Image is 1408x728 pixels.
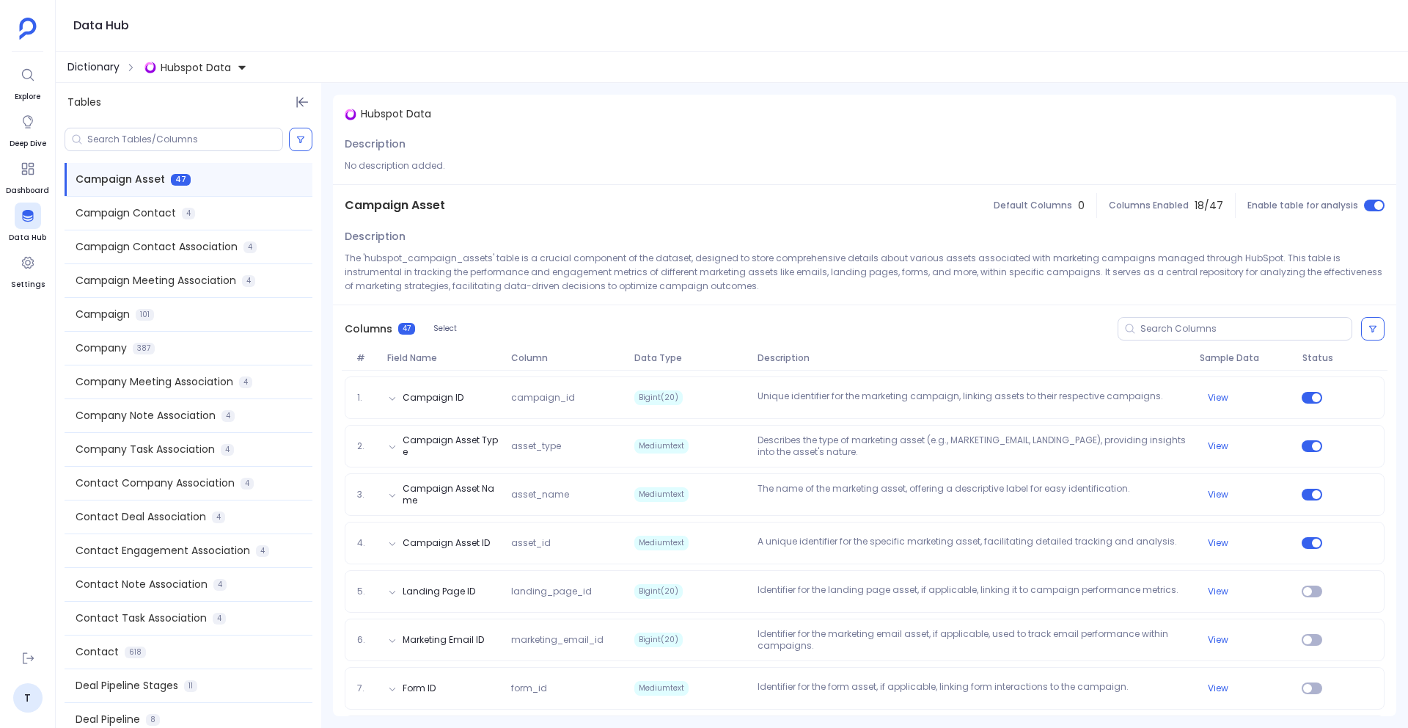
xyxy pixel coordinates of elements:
p: Describes the type of marketing asset (e.g., MARKETING_EMAIL, LANDING_PAGE), providing insights i... [752,434,1193,458]
span: asset_name [505,489,628,500]
img: singlestore.svg [144,62,156,73]
span: 4 [256,545,269,557]
button: Marketing Email ID [403,634,484,646]
span: Campaign Asset [76,172,165,187]
span: Columns [345,321,392,337]
button: Campaign Asset Name [403,483,499,506]
span: 7. [351,682,382,694]
span: Description [345,136,406,152]
p: The 'hubspot_campaign_assets' table is a crucial component of the dataset, designed to store comp... [345,251,1385,293]
span: 0 [1078,198,1085,214]
span: Deep Dive [10,138,46,150]
span: Mediumtext [634,439,689,454]
span: 2. [351,440,382,452]
button: Hubspot Data [142,56,250,79]
span: Contact Note Association [76,577,208,592]
button: View [1208,489,1228,500]
button: Campaign Asset ID [403,537,490,549]
a: Explore [15,62,41,103]
span: Hubspot Data [161,60,231,75]
span: asset_id [505,537,628,549]
span: Description [752,352,1194,364]
button: Landing Page ID [403,586,475,597]
span: Contact Task Association [76,611,207,626]
span: 6. [351,634,382,646]
span: Contact Deal Association [76,509,206,525]
span: Data Hub [9,232,46,244]
span: 47 [398,323,415,335]
p: Identifier for the landing page asset, if applicable, linking it to campaign performance metrics. [752,584,1193,599]
img: singlestore.svg [345,109,356,120]
span: form_id [505,682,628,694]
p: Unique identifier for the marketing campaign, linking assets to their respective campaigns. [752,390,1193,405]
span: Company Meeting Association [76,374,233,390]
span: Dashboard [6,185,49,197]
span: 4 [213,613,226,625]
span: Company [76,341,127,356]
button: Hide Tables [292,92,312,112]
span: 4. [351,537,382,549]
span: Data Type [628,352,752,364]
span: Dictionary [67,59,120,75]
span: Company Note Association [76,408,216,423]
span: Bigint(20) [634,584,683,599]
span: Campaign Meeting Association [76,273,236,288]
button: View [1208,440,1228,452]
span: 5. [351,586,382,597]
span: Bigint(20) [634,390,683,405]
span: Settings [11,279,45,291]
p: The name of the marketing asset, offering a descriptive label for easy identification. [752,483,1193,506]
span: 4 [242,275,255,287]
button: Select [424,319,466,338]
span: 4 [239,376,252,388]
span: asset_type [505,440,628,452]
span: Status [1297,352,1338,364]
span: 4 [182,208,195,219]
span: Contact Company Association [76,476,235,491]
input: Search Columns [1140,323,1352,335]
span: Sample Data [1194,352,1297,364]
button: View [1208,392,1228,404]
span: 3. [351,489,382,500]
span: Mediumtext [634,487,689,502]
span: 4 [241,478,254,489]
span: Campaign Contact [76,205,176,221]
button: View [1208,634,1228,646]
span: Field Name [381,352,505,364]
h1: Data Hub [73,15,129,36]
span: Deal Pipeline Stages [76,678,178,694]
span: Mediumtext [634,681,689,696]
p: A unique identifier for the specific marketing asset, facilitating detailed tracking and analysis. [752,536,1193,550]
span: 4 [212,512,225,523]
a: Data Hub [9,203,46,244]
span: 101 [136,309,154,321]
span: 4 [213,579,227,591]
a: Dashboard [6,156,49,197]
a: Deep Dive [10,109,46,150]
button: View [1208,537,1228,549]
span: marketing_email_id [505,634,628,646]
span: Bigint(20) [634,633,683,647]
button: Campaign Asset Type [403,434,499,458]
img: petavue logo [19,18,37,40]
button: Campaign ID [403,392,463,404]
span: 47 [171,174,191,186]
button: View [1208,586,1228,597]
span: Columns Enabled [1109,200,1189,211]
p: Identifier for the marketing email asset, if applicable, used to track email performance within c... [752,628,1193,652]
button: Form ID [403,682,436,694]
span: Column [505,352,628,364]
span: # [351,352,381,364]
span: Campaign Contact Association [76,239,238,255]
span: 4 [221,410,235,422]
span: 11 [184,680,197,692]
span: Description [345,229,406,244]
div: Tables [56,83,321,122]
p: No description added. [345,159,1385,172]
span: Contact [76,644,119,660]
span: Campaign [76,307,130,322]
button: View [1208,682,1228,694]
span: 4 [221,444,234,456]
a: T [13,683,43,713]
span: Deal Pipeline [76,712,140,727]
